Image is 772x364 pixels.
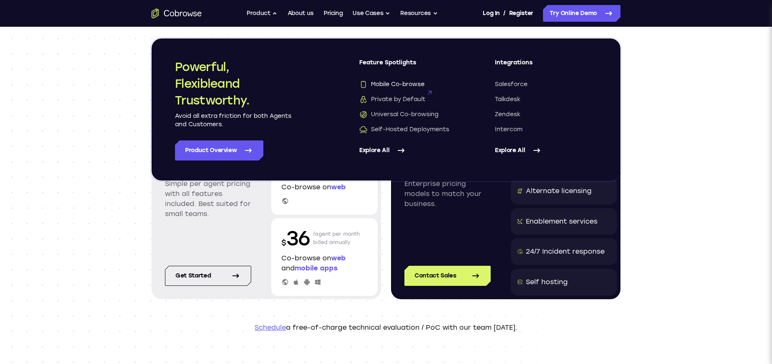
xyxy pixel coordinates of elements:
[359,110,461,119] a: Universal Co-browsingUniversal Co-browsing
[359,80,461,89] a: Mobile Co-browseMobile Co-browse
[495,59,597,74] span: Integrations
[400,5,438,22] button: Resources
[313,225,360,252] p: /agent per month billed annually
[495,110,597,119] a: Zendesk
[281,253,368,273] p: Co-browse on and
[526,186,592,196] div: Alternate licensing
[359,95,368,104] img: Private by Default
[152,8,202,18] a: Go to the home page
[495,125,522,134] span: Intercom
[483,5,499,22] a: Log In
[331,254,346,262] span: web
[288,5,314,22] a: About us
[495,95,520,104] span: Talkdesk
[495,95,597,104] a: Talkdesk
[247,5,278,22] button: Product
[526,216,597,227] div: Enablement services
[359,59,461,74] span: Feature Spotlights
[331,183,346,191] span: web
[175,140,263,160] a: Product Overview
[165,179,251,219] p: Simple per agent pricing with all features included. Best suited for small teams.
[295,264,337,272] span: mobile apps
[152,323,620,333] p: a free-of-charge technical evaluation / PoC with our team [DATE].
[359,125,461,134] a: Self-Hosted DeploymentsSelf-Hosted Deployments
[359,95,461,104] a: Private by DefaultPrivate by Default
[495,125,597,134] a: Intercom
[255,323,286,331] a: Schedule
[165,266,251,286] a: Get started
[281,238,286,247] span: $
[495,140,597,160] a: Explore All
[526,247,605,257] div: 24/7 Incident response
[526,277,568,287] div: Self hosting
[359,95,425,104] span: Private by Default
[509,5,533,22] a: Register
[404,179,491,209] p: Enterprise pricing models to match your business.
[495,80,528,89] span: Salesforce
[503,8,506,18] span: /
[359,80,368,89] img: Mobile Co-browse
[324,5,343,22] a: Pricing
[495,110,520,119] span: Zendesk
[359,110,438,119] span: Universal Co-browsing
[359,125,368,134] img: Self-Hosted Deployments
[281,225,310,252] p: 36
[543,5,620,22] a: Try Online Demo
[359,110,368,119] img: Universal Co-browsing
[281,182,368,192] p: Co-browse on
[359,140,461,160] a: Explore All
[359,125,449,134] span: Self-Hosted Deployments
[359,80,425,89] span: Mobile Co-browse
[353,5,390,22] button: Use Cases
[175,59,292,109] h2: Powerful, Flexible and Trustworthy.
[175,112,292,129] p: Avoid all extra friction for both Agents and Customers.
[495,80,597,89] a: Salesforce
[404,266,491,286] a: Contact Sales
